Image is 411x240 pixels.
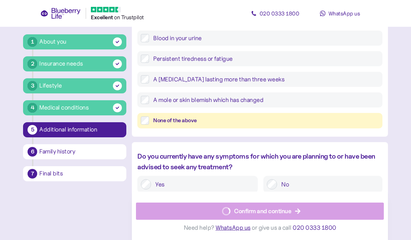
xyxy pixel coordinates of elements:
[28,81,37,91] div: 3
[28,147,37,157] div: 6
[23,56,126,71] button: 2Insurance needs
[244,7,306,20] a: 020 0333 1800
[28,169,37,179] div: 7
[39,149,122,155] div: Family history
[23,122,126,137] button: 5Additional information
[293,224,336,231] span: 020 0333 1800
[114,14,144,21] span: on Trustpilot
[39,103,88,112] div: Medical conditions
[28,59,37,69] div: 2
[153,116,379,125] div: None of the above
[23,144,126,159] button: 6Family history
[137,151,382,172] div: Do you currently have any symptoms for which you are planning to or have been advised to seek any...
[215,224,251,231] span: WhatsApp us
[39,81,62,90] div: Lifestyle
[39,59,83,68] div: Insurance needs
[277,179,379,190] label: No
[309,7,371,20] a: WhatsApp us
[149,55,379,63] label: Persistent tiredness or fatigue
[151,179,254,190] label: Yes
[91,14,114,21] span: Excellent ️
[149,34,379,42] label: Blood in your urine
[23,100,126,115] button: 4Medical conditions
[23,78,126,93] button: 3Lifestyle
[260,10,299,17] span: 020 0333 1800
[23,34,126,49] button: 1About you
[149,75,379,83] label: A [MEDICAL_DATA] lasting more than three weeks
[39,37,66,46] div: About you
[28,125,37,135] div: 5
[23,166,126,181] button: 7Final bits
[28,103,37,113] div: 4
[149,96,379,104] label: A mole or skin blemish which has changed
[136,220,383,236] div: Need help? or give us a call
[39,127,122,133] div: Additional information
[328,10,360,17] span: WhatsApp us
[28,37,37,47] div: 1
[39,171,122,177] div: Final bits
